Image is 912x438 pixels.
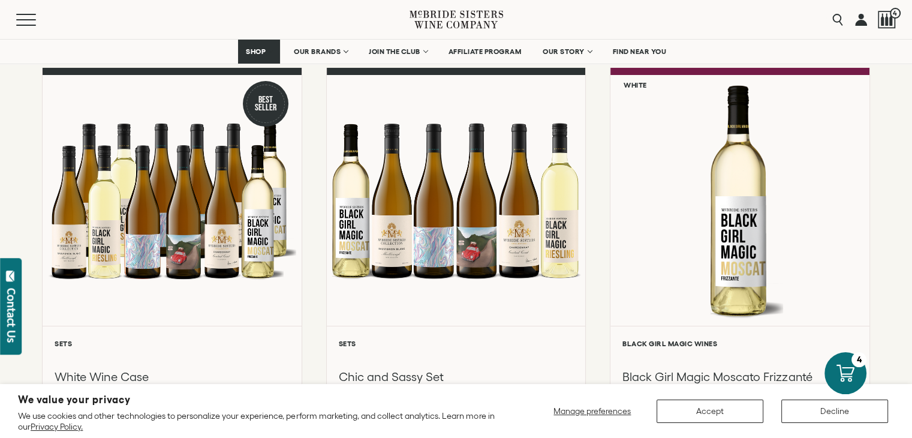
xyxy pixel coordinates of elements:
h6: White [624,81,647,89]
span: FIND NEAR YOU [613,47,667,56]
h6: Sets [55,340,290,347]
span: Manage preferences [553,406,631,416]
h3: Chic and Sassy Set [339,369,574,385]
button: Manage preferences [546,400,639,423]
span: OUR BRANDS [294,47,341,56]
span: SHOP [246,47,266,56]
span: OUR STORY [543,47,585,56]
span: JOIN THE CLUB [369,47,420,56]
a: Privacy Policy. [31,422,83,431]
button: Mobile Menu Trigger [16,14,59,26]
p: We use cookies and other technologies to personalize your experience, perform marketing, and coll... [18,410,502,432]
a: OUR STORY [535,40,599,64]
a: Best Seller White Wine Case Sets White Wine Case Add to cart $327.88 [42,68,302,438]
span: AFFILIATE PROGRAM [449,47,522,56]
a: Chic and Sassy Set Sets Chic and Sassy Set Add to cart $163.94 [326,68,586,438]
a: FIND NEAR YOU [605,40,675,64]
h3: White Wine Case [55,369,290,385]
div: 4 [851,352,866,367]
a: White Black Girl Magic Moscato Frizzanté California NV Black Girl Magic Wines Black Girl Magic Mo... [610,68,870,438]
div: Contact Us [5,288,17,343]
span: 4 [890,8,901,19]
h3: Black Girl Magic Moscato Frizzanté [US_STATE] [GEOGRAPHIC_DATA] [622,369,857,400]
a: SHOP [238,40,280,64]
a: OUR BRANDS [286,40,355,64]
a: JOIN THE CLUB [361,40,435,64]
h6: Black Girl Magic Wines [622,340,857,347]
h2: We value your privacy [18,395,502,405]
button: Decline [781,400,888,423]
a: AFFILIATE PROGRAM [441,40,529,64]
h6: Sets [339,340,574,347]
button: Accept [657,400,763,423]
